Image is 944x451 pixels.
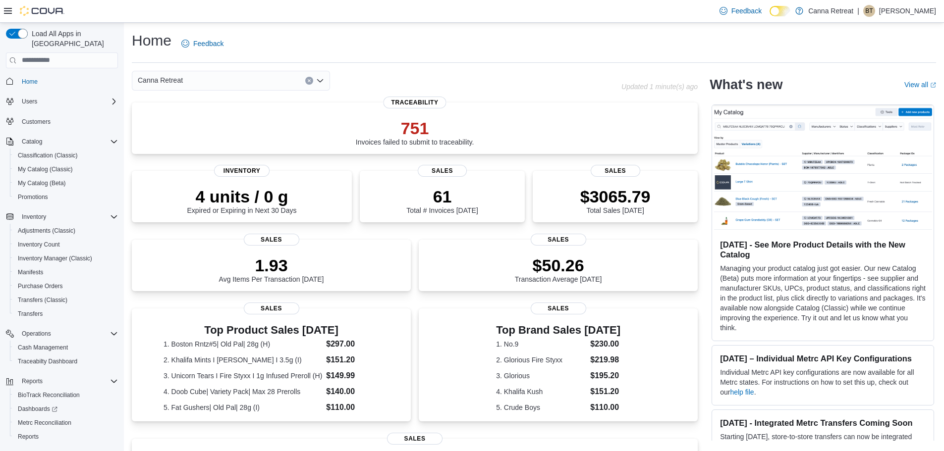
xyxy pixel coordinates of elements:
[18,75,118,88] span: Home
[18,151,78,159] span: Classification (Classic)
[14,280,67,292] a: Purchase Orders
[10,149,122,162] button: Classification (Classic)
[904,81,936,89] a: View allExternal link
[18,96,41,107] button: Users
[10,224,122,238] button: Adjustments (Classic)
[18,296,67,304] span: Transfers (Classic)
[164,355,322,365] dt: 2. Khalifa Mints I [PERSON_NAME] I 3.5g (I)
[621,83,698,91] p: Updated 1 minute(s) ago
[14,191,52,203] a: Promotions
[18,344,68,351] span: Cash Management
[326,338,379,350] dd: $297.00
[18,116,55,128] a: Customers
[18,357,77,365] span: Traceabilty Dashboard
[730,388,754,396] a: help file
[18,193,48,201] span: Promotions
[14,355,118,367] span: Traceabilty Dashboard
[496,324,620,336] h3: Top Brand Sales [DATE]
[14,177,118,189] span: My Catalog (Beta)
[406,187,478,214] div: Total # Invoices [DATE]
[515,255,602,275] p: $50.26
[710,77,782,93] h2: What's new
[591,165,640,177] span: Sales
[2,135,122,149] button: Catalog
[18,282,63,290] span: Purchase Orders
[515,255,602,283] div: Transaction Average [DATE]
[14,252,96,264] a: Inventory Manager (Classic)
[10,307,122,321] button: Transfers
[14,163,118,175] span: My Catalog (Classic)
[590,401,620,413] dd: $110.00
[219,255,324,275] p: 1.93
[187,187,297,214] div: Expired or Expiring in Next 30 Days
[18,165,73,173] span: My Catalog (Classic)
[14,294,118,306] span: Transfers (Classic)
[14,403,118,415] span: Dashboards
[14,417,75,429] a: Metrc Reconciliation
[14,150,82,161] a: Classification (Classic)
[14,239,64,251] a: Inventory Count
[590,354,620,366] dd: $219.98
[305,77,313,85] button: Clear input
[14,177,70,189] a: My Catalog (Beta)
[18,136,46,148] button: Catalog
[164,324,379,336] h3: Top Product Sales [DATE]
[22,330,51,338] span: Operations
[10,416,122,430] button: Metrc Reconciliation
[18,328,55,340] button: Operations
[20,6,64,16] img: Cova
[731,6,762,16] span: Feedback
[580,187,651,214] div: Total Sales [DATE]
[132,31,171,50] h1: Home
[326,354,379,366] dd: $151.20
[496,387,586,397] dt: 4. Khalifa Kush
[164,339,322,349] dt: 1. Boston Rntz#5| Old Pal| 28g (H)
[384,97,446,108] span: Traceability
[863,5,875,17] div: Brandon Turcotte
[10,238,122,251] button: Inventory Count
[2,327,122,341] button: Operations
[14,280,118,292] span: Purchase Orders
[14,308,47,320] a: Transfers
[531,234,586,246] span: Sales
[10,251,122,265] button: Inventory Manager (Classic)
[18,375,47,387] button: Reports
[14,431,118,443] span: Reports
[214,165,270,177] span: Inventory
[590,386,620,398] dd: $151.20
[2,210,122,224] button: Inventory
[14,403,61,415] a: Dashboards
[496,339,586,349] dt: 1. No.9
[18,433,39,441] span: Reports
[14,342,72,353] a: Cash Management
[18,268,43,276] span: Manifests
[808,5,853,17] p: Canna Retreat
[18,310,43,318] span: Transfers
[879,5,936,17] p: [PERSON_NAME]
[22,78,38,86] span: Home
[22,98,37,105] span: Users
[10,176,122,190] button: My Catalog (Beta)
[14,266,118,278] span: Manifests
[18,241,60,249] span: Inventory Count
[18,76,42,88] a: Home
[18,419,71,427] span: Metrc Reconciliation
[10,402,122,416] a: Dashboards
[716,1,766,21] a: Feedback
[10,265,122,279] button: Manifests
[14,308,118,320] span: Transfers
[244,234,299,246] span: Sales
[22,377,43,385] span: Reports
[2,74,122,89] button: Home
[14,191,118,203] span: Promotions
[18,227,75,235] span: Adjustments (Classic)
[28,29,118,49] span: Load All Apps in [GEOGRAPHIC_DATA]
[14,239,118,251] span: Inventory Count
[14,163,77,175] a: My Catalog (Classic)
[531,302,586,314] span: Sales
[720,367,926,397] p: Individual Metrc API key configurations are now available for all Metrc states. For instructions ...
[14,266,47,278] a: Manifests
[138,74,183,86] span: Canna Retreat
[187,187,297,206] p: 4 units / 0 g
[387,433,443,445] span: Sales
